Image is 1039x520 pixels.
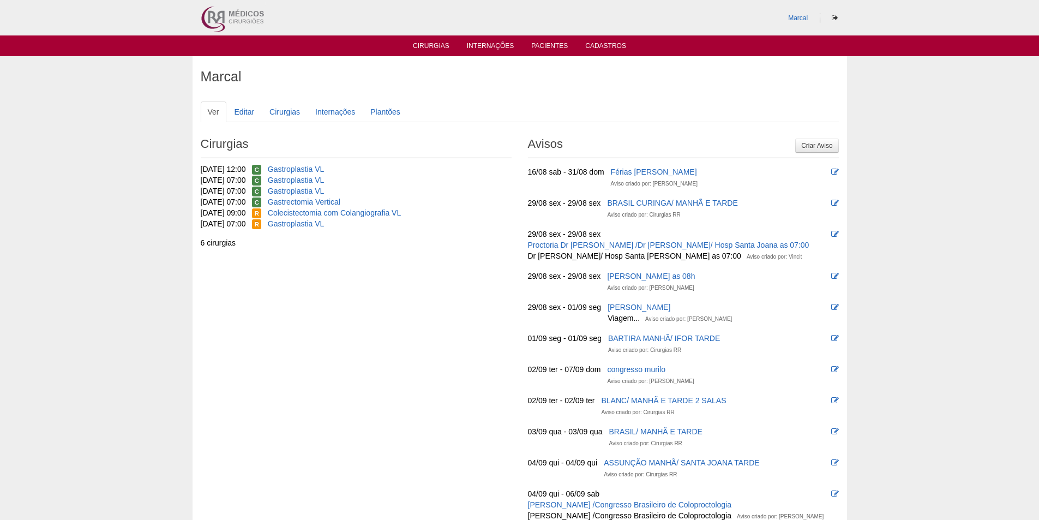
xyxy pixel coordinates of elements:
[831,199,839,207] i: Editar
[363,101,407,122] a: Plantões
[788,14,808,22] a: Marcal
[607,272,695,280] a: [PERSON_NAME] as 08h
[268,187,325,195] a: Gastroplastia VL
[528,241,809,249] a: Proctoria Dr [PERSON_NAME] /Dr [PERSON_NAME]/ Hosp Santa Joana as 07:00
[528,395,595,406] div: 02/09 ter - 02/09 ter
[413,42,449,53] a: Cirurgias
[528,302,602,313] div: 29/08 sex - 01/09 seg
[268,165,325,174] a: Gastroplastia VL
[831,397,839,404] i: Editar
[528,229,601,240] div: 29/08 sex - 29/08 sex
[609,438,682,449] div: Aviso criado por: Cirurgias RR
[528,333,602,344] div: 01/09 seg - 01/09 seg
[201,208,246,217] span: [DATE] 09:00
[831,303,839,311] i: Editar
[645,314,732,325] div: Aviso criado por: [PERSON_NAME]
[262,101,307,122] a: Cirurgias
[528,271,601,282] div: 29/08 sex - 29/08 sex
[831,168,839,176] i: Editar
[531,42,568,53] a: Pacientes
[268,198,340,206] a: Gastrectomia Vertical
[608,345,681,356] div: Aviso criado por: Cirurgias RR
[607,283,694,294] div: Aviso criado por: [PERSON_NAME]
[528,250,741,261] div: Dr [PERSON_NAME]/ Hosp Santa [PERSON_NAME] as 07:00
[831,230,839,238] i: Editar
[608,303,670,312] a: [PERSON_NAME]
[201,219,246,228] span: [DATE] 07:00
[607,210,680,220] div: Aviso criado por: Cirurgias RR
[831,366,839,373] i: Editar
[528,426,603,437] div: 03/09 qua - 03/09 qua
[831,459,839,467] i: Editar
[528,500,732,509] a: [PERSON_NAME] /Congresso Brasileiro de Coloproctologia
[528,364,601,375] div: 02/09 ter - 07/09 dom
[831,428,839,435] i: Editar
[604,458,760,467] a: ASSUNÇÃO MANHÃ/ SANTA JOANA TARDE
[201,187,246,195] span: [DATE] 07:00
[604,469,677,480] div: Aviso criado por: Cirurgias RR
[832,15,838,21] i: Sair
[252,176,261,186] span: Confirmada
[608,334,720,343] a: BARTIRA MANHÃ/ IFOR TARDE
[201,198,246,206] span: [DATE] 07:00
[795,139,838,153] a: Criar Aviso
[607,199,737,207] a: BRASIL CURINGA/ MANHÃ E TARDE
[528,198,601,208] div: 29/08 sex - 29/08 sex
[608,313,640,324] div: Viagem...
[607,365,665,374] a: congresso murilo
[601,407,674,418] div: Aviso criado por: Cirurgias RR
[831,334,839,342] i: Editar
[268,176,325,184] a: Gastroplastia VL
[831,490,839,498] i: Editar
[528,488,600,499] div: 04/09 qui - 06/09 sab
[308,101,362,122] a: Internações
[609,427,702,436] a: BRASIL/ MANHÃ E TARDE
[252,208,261,218] span: Reservada
[201,165,246,174] span: [DATE] 12:00
[201,133,512,158] h2: Cirurgias
[227,101,262,122] a: Editar
[611,178,698,189] div: Aviso criado por: [PERSON_NAME]
[831,272,839,280] i: Editar
[201,101,226,122] a: Ver
[747,252,802,262] div: Aviso criado por: Vincit
[252,198,261,207] span: Confirmada
[252,219,261,229] span: Reservada
[268,208,401,217] a: Colecistectomia com Colangiografia VL
[528,133,839,158] h2: Avisos
[611,168,697,176] a: Férias [PERSON_NAME]
[585,42,626,53] a: Cadastros
[607,376,694,387] div: Aviso criado por: [PERSON_NAME]
[252,187,261,196] span: Confirmada
[467,42,514,53] a: Internações
[601,396,726,405] a: BLANC/ MANHÃ E TARDE 2 SALAS
[201,176,246,184] span: [DATE] 07:00
[252,165,261,175] span: Confirmada
[201,237,512,248] div: 6 cirurgias
[268,219,325,228] a: Gastroplastia VL
[528,457,598,468] div: 04/09 qui - 04/09 qui
[528,166,604,177] div: 16/08 sab - 31/08 dom
[201,70,839,83] h1: Marcal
